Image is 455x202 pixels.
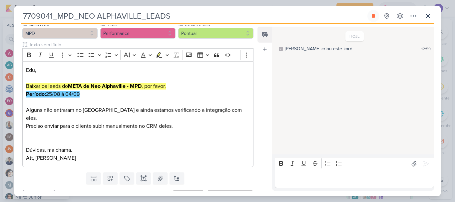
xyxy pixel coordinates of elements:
div: Editor editing area: main [22,61,253,167]
strong: META de Neo Alphaville - MPD [68,83,142,90]
div: [PERSON_NAME] criou este kard [285,45,352,52]
div: 12:59 [421,46,431,52]
div: Parar relógio [371,13,376,19]
div: Editor toolbar [275,157,434,170]
button: Performance [100,28,176,39]
input: Kard Sem Título [21,10,366,22]
mark: 25/08 à 04/09 [26,91,80,98]
input: Texto sem título [28,41,253,48]
div: Editor toolbar [22,48,253,61]
strong: Período: [26,91,46,98]
button: Pontual [178,28,253,39]
mark: Baixar os leads do , por favor. [26,83,166,90]
p: Dúvidas, ma chama. [26,146,250,154]
div: Editor editing area: main [275,170,434,188]
p: Edu, Alguns não entraram no [GEOGRAPHIC_DATA] e ainda estamos verificando a integração com eles. ... [26,66,250,130]
p: Att, [PERSON_NAME] [26,154,250,162]
button: MPD [22,28,98,39]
